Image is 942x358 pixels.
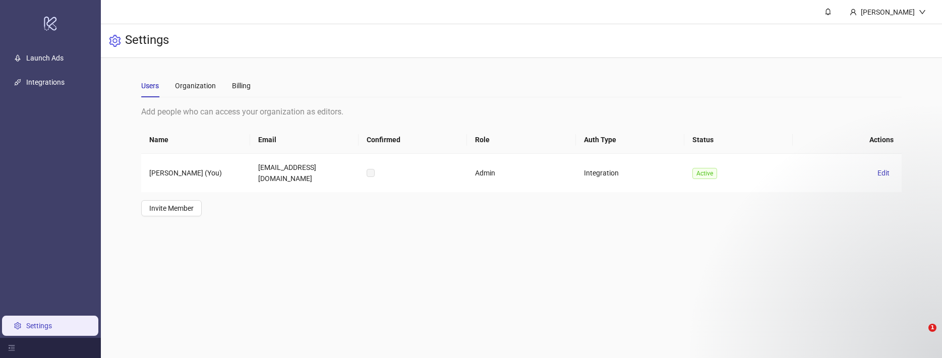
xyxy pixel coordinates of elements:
[26,322,52,330] a: Settings
[877,169,890,177] span: Edit
[125,32,169,49] h3: Settings
[857,7,919,18] div: [PERSON_NAME]
[919,9,926,16] span: down
[873,167,894,179] button: Edit
[928,324,936,332] span: 1
[175,80,216,91] div: Organization
[576,126,684,154] th: Auth Type
[467,126,575,154] th: Role
[141,154,250,192] td: [PERSON_NAME] (You)
[109,35,121,47] span: setting
[908,324,932,348] iframe: Intercom live chat
[149,204,194,212] span: Invite Member
[825,8,832,15] span: bell
[692,168,717,179] span: Active
[359,126,467,154] th: Confirmed
[26,54,64,62] a: Launch Ads
[850,9,857,16] span: user
[8,344,15,351] span: menu-fold
[467,154,575,192] td: Admin
[684,126,793,154] th: Status
[141,126,250,154] th: Name
[576,154,684,192] td: Integration
[141,80,159,91] div: Users
[232,80,251,91] div: Billing
[141,105,902,118] div: Add people who can access your organization as editors.
[26,78,65,86] a: Integrations
[141,200,202,216] button: Invite Member
[793,126,901,154] th: Actions
[250,126,359,154] th: Email
[250,154,359,192] td: [EMAIL_ADDRESS][DOMAIN_NAME]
